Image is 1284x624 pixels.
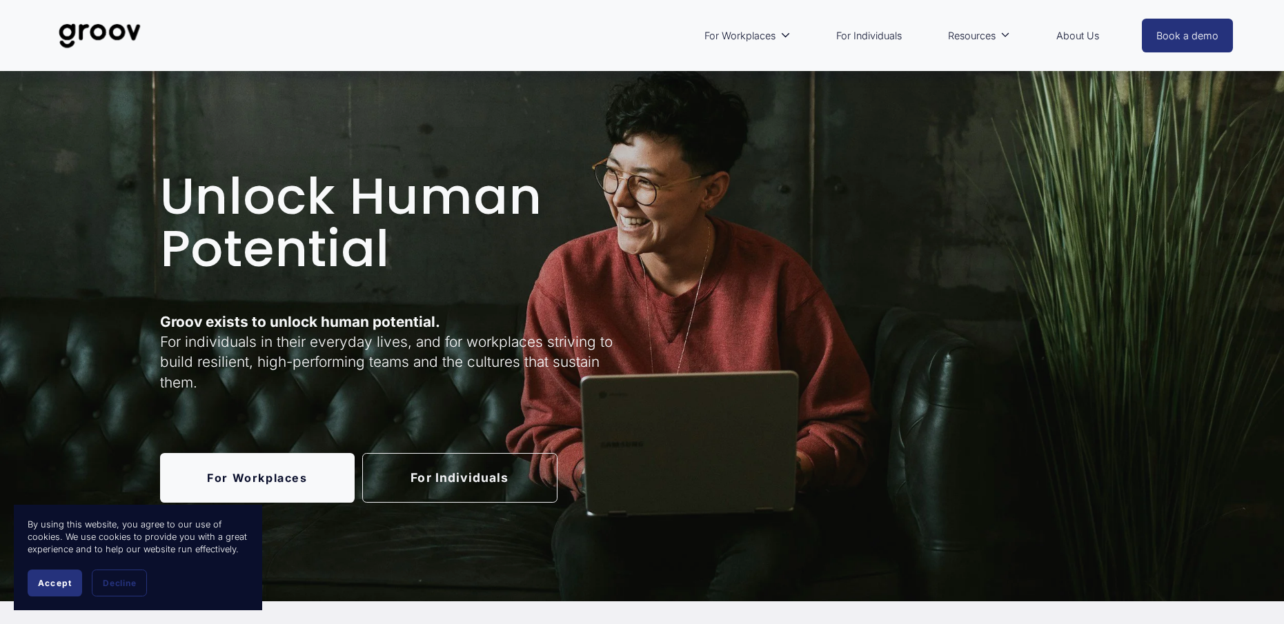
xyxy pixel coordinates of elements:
[51,13,148,59] img: Groov | Unlock Human Potential at Work and in Life
[28,519,248,556] p: By using this website, you agree to our use of cookies. We use cookies to provide you with a grea...
[362,453,557,502] a: For Individuals
[160,170,638,274] h1: Unlock Human Potential
[160,453,355,502] a: For Workplaces
[28,570,82,596] button: Accept
[941,20,1018,52] a: folder dropdown
[38,578,72,588] span: Accept
[829,20,909,52] a: For Individuals
[160,313,440,330] strong: Groov exists to unlock human potential.
[1142,19,1233,52] a: Book a demo
[948,27,996,45] span: Resources
[698,20,798,52] a: folder dropdown
[103,578,136,588] span: Decline
[160,312,638,392] p: For individuals in their everyday lives, and for workplaces striving to build resilient, high-per...
[1049,20,1106,52] a: About Us
[704,27,776,45] span: For Workplaces
[92,570,147,596] button: Decline
[14,505,262,610] section: Cookie banner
